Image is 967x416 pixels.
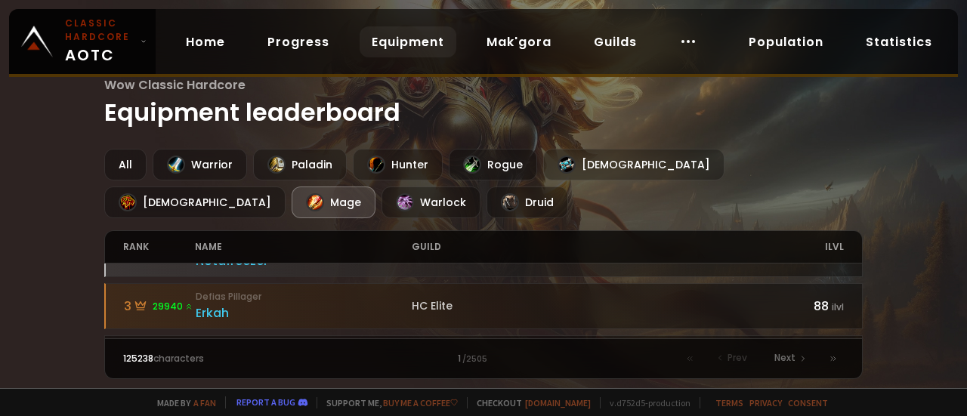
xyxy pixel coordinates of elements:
[104,335,864,381] a: 4889 Defias PillagerHopemageHC Elite87 ilvl
[255,26,341,57] a: Progress
[317,397,458,408] span: Support me,
[65,17,134,66] span: AOTC
[715,397,743,408] a: Terms
[9,9,156,74] a: Classic HardcoreAOTC
[854,26,944,57] a: Statistics
[196,290,412,304] small: Defias Pillager
[104,149,147,180] div: All
[153,149,247,180] div: Warrior
[123,352,153,365] span: 125238
[774,351,796,365] span: Next
[749,397,782,408] a: Privacy
[728,351,747,365] span: Prev
[360,26,456,57] a: Equipment
[474,26,564,57] a: Mak'gora
[104,75,864,94] span: Wow Classic Hardcore
[737,26,836,57] a: Population
[104,186,286,218] div: [DEMOGRAPHIC_DATA]
[353,149,443,180] div: Hunter
[412,298,772,314] div: HC Elite
[487,186,568,218] div: Druid
[600,397,690,408] span: v. d752d5 - production
[148,397,216,408] span: Made by
[462,353,487,365] small: / 2505
[292,186,375,218] div: Mage
[412,231,772,263] div: guild
[788,397,828,408] a: Consent
[383,397,458,408] a: Buy me a coffee
[582,26,649,57] a: Guilds
[525,397,591,408] a: [DOMAIN_NAME]
[193,397,216,408] a: a fan
[772,297,844,316] div: 88
[832,300,844,313] small: ilvl
[153,300,193,313] span: 29940
[303,352,663,365] div: 1
[123,231,195,263] div: rank
[543,149,724,180] div: [DEMOGRAPHIC_DATA]
[449,149,537,180] div: Rogue
[104,75,864,131] h1: Equipment leaderboard
[772,231,844,263] div: ilvl
[253,149,347,180] div: Paladin
[195,231,411,263] div: name
[196,304,412,322] div: Erkah
[467,397,591,408] span: Checkout
[123,352,304,365] div: characters
[104,283,864,329] a: 329940 Defias PillagerErkahHC Elite88 ilvl
[124,297,196,316] div: 3
[174,26,237,57] a: Home
[382,186,480,218] div: Warlock
[236,396,295,408] a: Report a bug
[65,17,134,44] small: Classic Hardcore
